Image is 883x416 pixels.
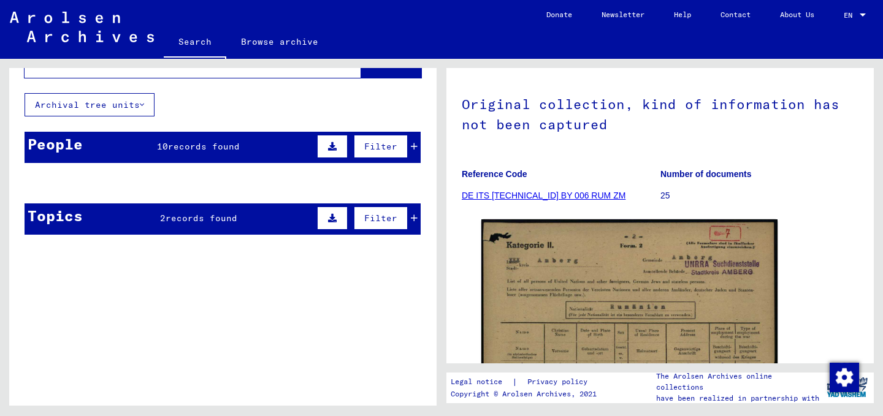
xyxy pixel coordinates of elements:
[354,206,408,230] button: Filter
[10,12,154,42] img: Arolsen_neg.svg
[462,169,527,179] b: Reference Code
[462,76,858,150] h1: Original collection, kind of information has not been captured
[28,133,83,155] div: People
[168,141,240,152] span: records found
[518,376,602,388] a: Privacy policy
[656,371,820,393] p: The Arolsen Archives online collections
[226,27,333,56] a: Browse archive
[830,363,859,392] img: Change consent
[451,388,602,399] p: Copyright © Arolsen Archives, 2021
[844,11,857,20] span: EN
[462,191,625,200] a: DE ITS [TECHNICAL_ID] BY 006 RUM ZM
[164,27,226,59] a: Search
[451,376,512,388] a: Legal notice
[660,189,858,202] p: 25
[824,372,870,403] img: yv_logo.png
[364,141,397,152] span: Filter
[25,93,155,116] button: Archival tree units
[364,213,397,224] span: Filter
[157,141,168,152] span: 10
[656,393,820,404] p: have been realized in partnership with
[354,135,408,158] button: Filter
[660,169,752,179] b: Number of documents
[451,376,602,388] div: |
